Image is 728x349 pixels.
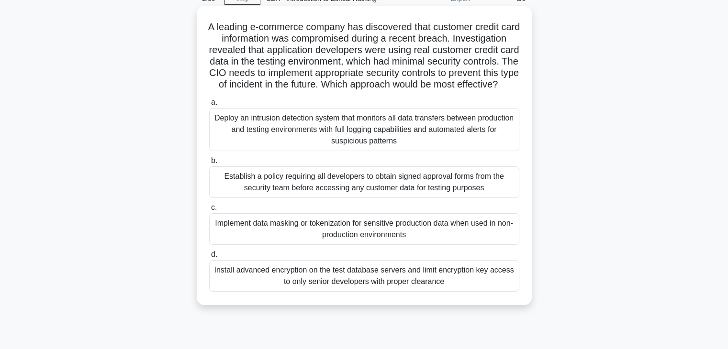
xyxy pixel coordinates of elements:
span: d. [211,250,217,258]
span: a. [211,98,217,106]
h5: A leading e-commerce company has discovered that customer credit card information was compromised... [208,21,520,91]
div: Establish a policy requiring all developers to obtain signed approval forms from the security tea... [209,166,519,198]
span: c. [211,203,217,211]
div: Deploy an intrusion detection system that monitors all data transfers between production and test... [209,108,519,151]
div: Implement data masking or tokenization for sensitive production data when used in non-production ... [209,213,519,245]
span: b. [211,156,217,164]
div: Install advanced encryption on the test database servers and limit encryption key access to only ... [209,260,519,292]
